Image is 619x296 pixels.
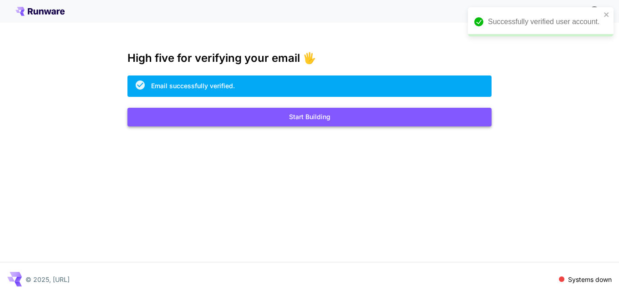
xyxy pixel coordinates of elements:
[25,275,70,284] p: © 2025, [URL]
[127,108,492,126] button: Start Building
[568,275,612,284] p: Systems down
[127,52,492,65] h3: High five for verifying your email 🖐️
[604,11,610,18] button: close
[488,16,601,27] div: Successfully verified user account.
[151,81,235,90] div: Email successfully verified.
[585,2,604,20] button: In order to qualify for free credit, you need to sign up with a business email address and click ...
